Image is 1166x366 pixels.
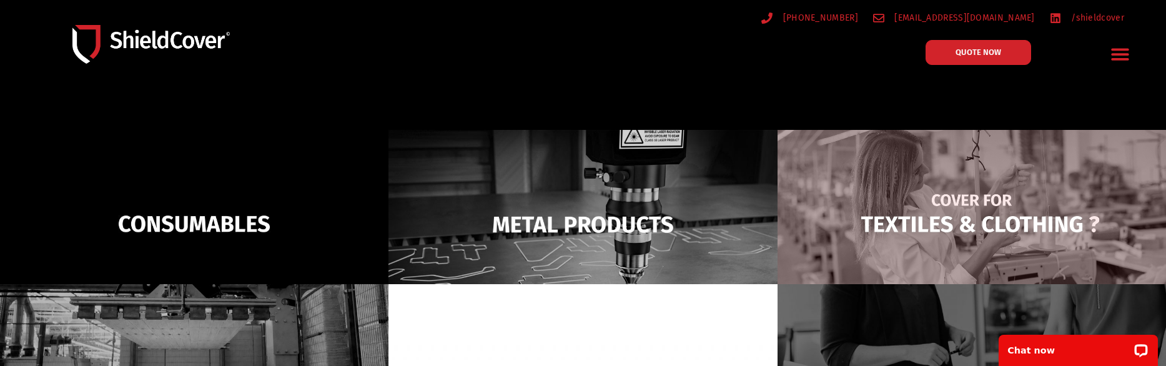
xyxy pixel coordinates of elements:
img: Shield-Cover-Underwriting-Australia-logo-full [72,25,230,64]
div: Menu Toggle [1105,39,1135,69]
span: QUOTE NOW [956,48,1001,56]
a: /shieldcover [1050,10,1124,26]
span: [PHONE_NUMBER] [780,10,858,26]
iframe: LiveChat chat widget [991,327,1166,366]
span: [EMAIL_ADDRESS][DOMAIN_NAME] [891,10,1034,26]
a: [EMAIL_ADDRESS][DOMAIN_NAME] [873,10,1035,26]
a: [PHONE_NUMBER] [761,10,858,26]
a: QUOTE NOW [926,40,1031,65]
span: /shieldcover [1068,10,1124,26]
